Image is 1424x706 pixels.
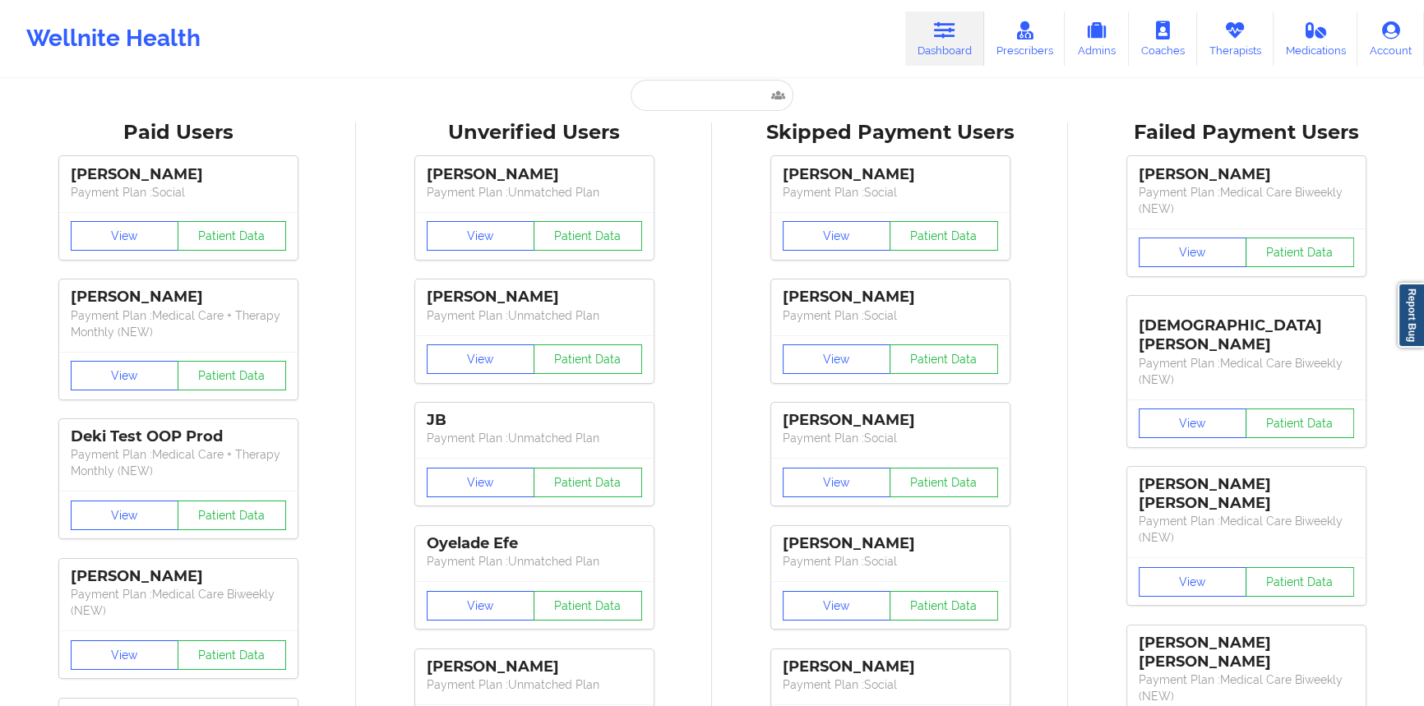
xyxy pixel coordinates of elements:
button: View [1139,238,1247,267]
button: View [1139,567,1247,597]
button: Patient Data [534,221,642,251]
div: Skipped Payment Users [724,120,1056,145]
p: Payment Plan : Medical Care Biweekly (NEW) [71,586,286,619]
div: [PERSON_NAME] [71,165,286,184]
button: Patient Data [890,591,998,621]
button: View [71,221,179,251]
p: Payment Plan : Medical Care Biweekly (NEW) [1139,184,1354,217]
a: Admins [1065,12,1129,66]
button: View [783,221,891,251]
button: Patient Data [178,640,286,670]
button: Patient Data [534,591,642,621]
p: Payment Plan : Social [783,307,998,324]
div: [PERSON_NAME] [783,165,998,184]
p: Payment Plan : Medical Care Biweekly (NEW) [1139,513,1354,546]
button: Patient Data [1246,408,1354,438]
a: Coaches [1129,12,1197,66]
button: View [71,361,179,390]
p: Payment Plan : Social [71,184,286,201]
div: [PERSON_NAME] [PERSON_NAME] [1139,475,1354,513]
p: Payment Plan : Social [783,676,998,693]
div: JB [427,411,642,430]
div: [DEMOGRAPHIC_DATA][PERSON_NAME] [1139,304,1354,354]
p: Payment Plan : Social [783,430,998,446]
div: [PERSON_NAME] [71,567,286,586]
button: Patient Data [534,468,642,497]
button: View [1139,408,1247,438]
div: [PERSON_NAME] [427,288,642,307]
a: Medications [1274,12,1358,66]
button: View [71,640,179,670]
a: Therapists [1197,12,1274,66]
button: View [427,344,535,374]
div: [PERSON_NAME] [427,658,642,676]
div: [PERSON_NAME] [783,534,998,553]
div: [PERSON_NAME] [783,411,998,430]
button: View [783,468,891,497]
button: Patient Data [890,468,998,497]
p: Payment Plan : Unmatched Plan [427,307,642,324]
button: View [427,221,535,251]
a: Account [1357,12,1424,66]
button: Patient Data [178,361,286,390]
div: [PERSON_NAME] [783,288,998,307]
p: Payment Plan : Unmatched Plan [427,676,642,693]
p: Payment Plan : Unmatched Plan [427,430,642,446]
div: Failed Payment Users [1080,120,1412,145]
p: Payment Plan : Medical Care Biweekly (NEW) [1139,355,1354,388]
a: Dashboard [905,12,984,66]
div: [PERSON_NAME] [1139,165,1354,184]
button: Patient Data [1246,238,1354,267]
p: Payment Plan : Unmatched Plan [427,184,642,201]
button: View [427,468,535,497]
div: [PERSON_NAME] [427,165,642,184]
button: Patient Data [890,221,998,251]
button: View [427,591,535,621]
p: Payment Plan : Unmatched Plan [427,553,642,570]
div: [PERSON_NAME] [71,288,286,307]
div: Unverified Users [368,120,700,145]
p: Payment Plan : Medical Care Biweekly (NEW) [1139,671,1354,704]
div: Oyelade Efe [427,534,642,553]
button: Patient Data [178,221,286,251]
button: View [783,591,891,621]
div: [PERSON_NAME] [PERSON_NAME] [1139,634,1354,671]
button: View [71,501,179,530]
button: Patient Data [178,501,286,530]
button: Patient Data [890,344,998,374]
div: [PERSON_NAME] [783,658,998,676]
div: Deki Test OOP Prod [71,427,286,446]
p: Payment Plan : Social [783,184,998,201]
p: Payment Plan : Medical Care + Therapy Monthly (NEW) [71,446,286,479]
p: Payment Plan : Medical Care + Therapy Monthly (NEW) [71,307,286,340]
div: Paid Users [12,120,344,145]
a: Prescribers [984,12,1066,66]
p: Payment Plan : Social [783,553,998,570]
button: Patient Data [534,344,642,374]
button: View [783,344,891,374]
button: Patient Data [1246,567,1354,597]
a: Report Bug [1398,283,1424,348]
